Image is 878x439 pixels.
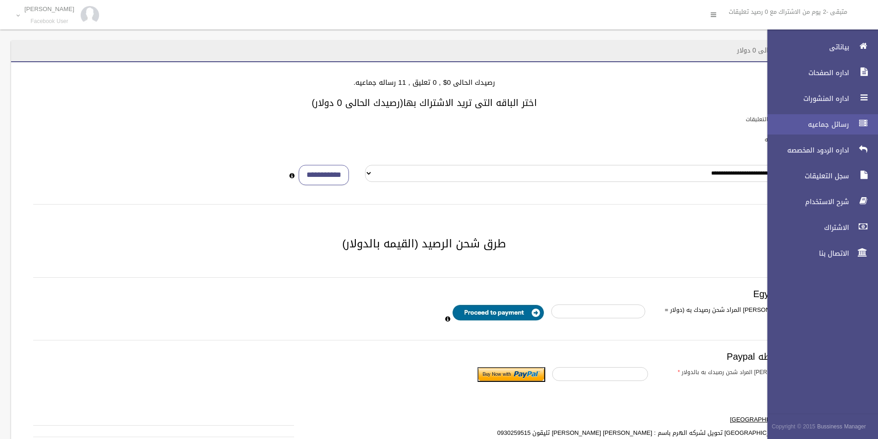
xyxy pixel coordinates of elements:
[760,114,878,135] a: رسائل جماعيه
[760,42,852,52] span: بياناتى
[760,223,852,232] span: الاشتراك
[33,351,815,362] h3: الدفع بواسطه Paypal
[760,120,852,129] span: رسائل جماعيه
[760,217,878,238] a: الاشتراك
[760,63,878,83] a: اداره الصفحات
[817,421,866,432] strong: Bussiness Manager
[652,304,814,327] label: ادخل [PERSON_NAME] المراد شحن رصيدك به (دولار = 35 جنيه )
[22,98,826,108] h3: اختر الباقه التى تريد الاشتراك بها(رصيدك الحالى 0 دولار)
[760,166,878,186] a: سجل التعليقات
[760,88,878,109] a: اداره المنشورات
[760,140,878,160] a: اداره الردود المخصصه
[477,367,545,382] input: Submit
[746,114,819,124] label: باقات الرد الالى على التعليقات
[760,249,852,258] span: الاتصال بنا
[760,192,878,212] a: شرح الاستخدام
[470,414,808,425] label: من [GEOGRAPHIC_DATA]
[33,289,815,299] h3: Egypt payment
[760,197,852,206] span: شرح الاستخدام
[22,79,826,87] h4: رصيدك الحالى 0$ , 0 تعليق , 11 رساله جماعيه.
[760,243,878,263] a: الاتصال بنا
[760,37,878,57] a: بياناتى
[760,171,852,181] span: سجل التعليقات
[760,146,852,155] span: اداره الردود المخصصه
[22,238,826,250] h2: طرق شحن الرصيد (القيمه بالدولار)
[726,41,837,59] header: الاشتراك - رصيدك الحالى 0 دولار
[24,18,74,25] small: Facebook User
[760,94,852,103] span: اداره المنشورات
[765,135,819,145] label: باقات الرسائل الجماعيه
[24,6,74,12] p: [PERSON_NAME]
[760,68,852,77] span: اداره الصفحات
[655,367,819,377] label: ادخل [PERSON_NAME] المراد شحن رصيدك به بالدولار
[81,6,99,24] img: 84628273_176159830277856_972693363922829312_n.jpg
[772,421,815,432] span: Copyright © 2015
